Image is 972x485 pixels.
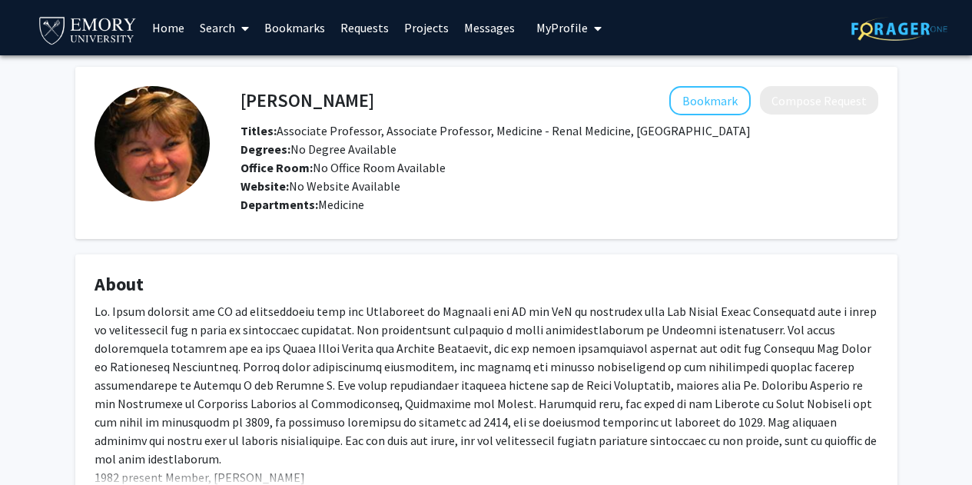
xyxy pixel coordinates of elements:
[95,86,210,201] img: Profile Picture
[760,86,878,115] button: Compose Request to Janet Klein
[241,141,396,157] span: No Degree Available
[851,17,947,41] img: ForagerOne Logo
[241,86,374,115] h4: [PERSON_NAME]
[241,141,290,157] b: Degrees:
[257,1,333,55] a: Bookmarks
[456,1,522,55] a: Messages
[241,160,313,175] b: Office Room:
[241,178,400,194] span: No Website Available
[396,1,456,55] a: Projects
[192,1,257,55] a: Search
[318,197,364,212] span: Medicine
[241,178,289,194] b: Website:
[37,12,139,47] img: Emory University Logo
[536,20,588,35] span: My Profile
[144,1,192,55] a: Home
[241,123,751,138] span: Associate Professor, Associate Professor, Medicine - Renal Medicine, [GEOGRAPHIC_DATA]
[12,416,65,473] iframe: Chat
[95,274,878,296] h4: About
[669,86,751,115] button: Add Janet Klein to Bookmarks
[241,123,277,138] b: Titles:
[241,197,318,212] b: Departments:
[333,1,396,55] a: Requests
[241,160,446,175] span: No Office Room Available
